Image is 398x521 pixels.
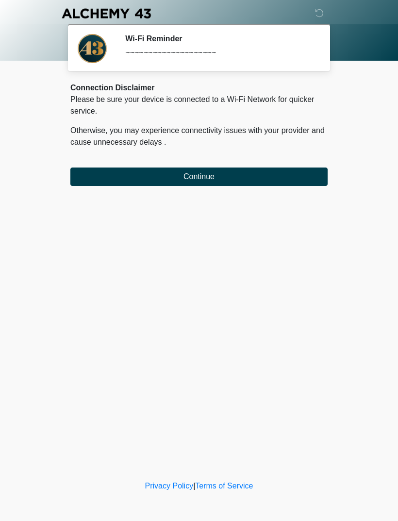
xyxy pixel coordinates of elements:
p: Please be sure your device is connected to a Wi-Fi Network for quicker service. [70,94,328,117]
div: Connection Disclaimer [70,82,328,94]
img: Agent Avatar [78,34,107,63]
a: | [193,482,195,490]
button: Continue [70,168,328,186]
img: Alchemy 43 Logo [61,7,152,19]
a: Terms of Service [195,482,253,490]
a: Privacy Policy [145,482,194,490]
div: ~~~~~~~~~~~~~~~~~~~~ [125,47,313,59]
p: Otherwise, you may experience connectivity issues with your provider and cause unnecessary delays . [70,125,328,148]
h2: Wi-Fi Reminder [125,34,313,43]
